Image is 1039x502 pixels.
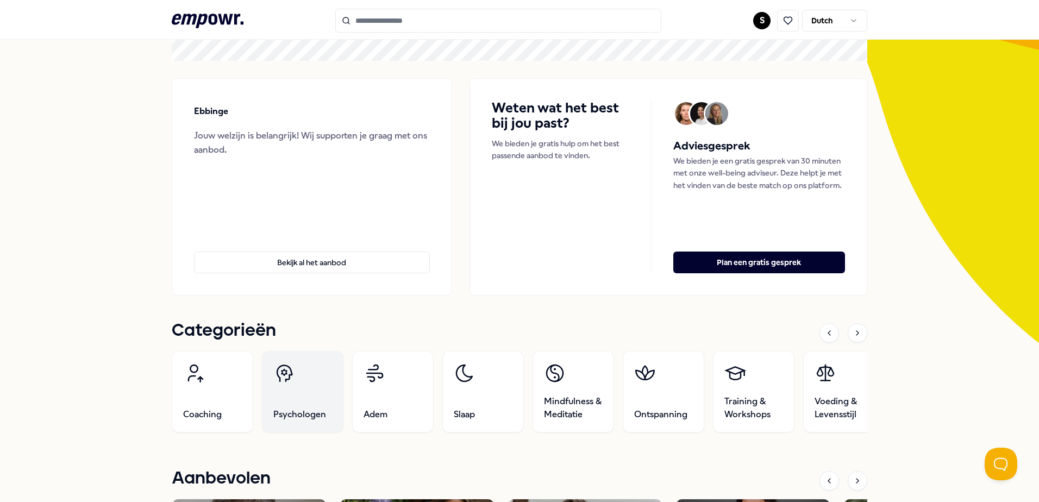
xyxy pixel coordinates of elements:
[623,351,704,432] a: Ontspanning
[803,351,885,432] a: Voeding & Levensstijl
[273,408,326,421] span: Psychologen
[262,351,343,432] a: Psychologen
[724,395,783,421] span: Training & Workshops
[533,351,614,432] a: Mindfulness & Meditatie
[172,317,276,344] h1: Categorieën
[705,102,728,125] img: Avatar
[985,448,1017,480] iframe: Help Scout Beacon - Open
[442,351,524,432] a: Slaap
[364,408,387,421] span: Adem
[675,102,698,125] img: Avatar
[183,408,222,421] span: Coaching
[634,408,687,421] span: Ontspanning
[352,351,434,432] a: Adem
[172,351,253,432] a: Coaching
[492,101,629,131] h4: Weten wat het best bij jou past?
[753,12,771,29] button: S
[815,395,873,421] span: Voeding & Levensstijl
[335,9,661,33] input: Search for products, categories or subcategories
[492,137,629,162] p: We bieden je gratis hulp om het best passende aanbod te vinden.
[194,234,430,273] a: Bekijk al het aanbod
[454,408,475,421] span: Slaap
[690,102,713,125] img: Avatar
[713,351,794,432] a: Training & Workshops
[194,252,430,273] button: Bekijk al het aanbod
[194,129,430,156] div: Jouw welzijn is belangrijk! Wij supporten je graag met ons aanbod.
[673,155,845,191] p: We bieden je een gratis gesprek van 30 minuten met onze well-being adviseur. Deze helpt je met he...
[673,252,845,273] button: Plan een gratis gesprek
[673,137,845,155] h5: Adviesgesprek
[172,465,271,492] h1: Aanbevolen
[544,395,603,421] span: Mindfulness & Meditatie
[194,104,228,118] p: Ebbinge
